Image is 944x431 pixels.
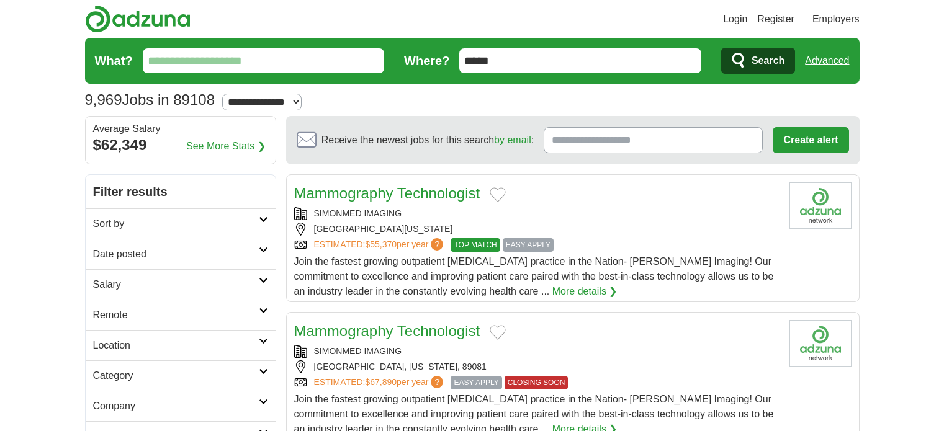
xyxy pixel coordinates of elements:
[93,338,259,353] h2: Location
[93,399,259,414] h2: Company
[86,175,276,208] h2: Filter results
[365,377,397,387] span: $67,890
[789,182,852,229] img: Company logo
[773,127,848,153] button: Create alert
[93,247,259,262] h2: Date posted
[93,124,268,134] div: Average Salary
[752,48,784,73] span: Search
[86,360,276,391] a: Category
[294,185,480,202] a: Mammography Technologist
[314,238,446,252] a: ESTIMATED:$55,370per year?
[789,320,852,367] img: Company logo
[93,134,268,156] div: $62,349
[505,376,569,389] span: CLOSING SOON
[93,368,259,383] h2: Category
[490,325,506,340] button: Add to favorite jobs
[294,360,780,373] div: [GEOGRAPHIC_DATA], [US_STATE], 89081
[85,89,122,111] span: 9,969
[86,300,276,330] a: Remote
[552,284,618,299] a: More details ❯
[294,207,780,220] div: SIMONMED IMAGING
[490,187,506,202] button: Add to favorite jobs
[451,238,500,252] span: TOP MATCH
[805,48,849,73] a: Advanced
[365,239,397,249] span: $55,370
[294,345,780,358] div: SIMONMED IMAGING
[93,216,259,231] h2: Sort by
[85,5,191,33] img: Adzuna logo
[294,322,480,339] a: Mammography Technologist
[294,256,774,296] span: Join the fastest growing outpatient [MEDICAL_DATA] practice in the Nation- [PERSON_NAME] Imaging!...
[503,238,554,252] span: EASY APPLY
[721,48,795,74] button: Search
[404,51,449,70] label: Where?
[451,376,501,389] span: EASY APPLY
[294,223,780,236] div: [GEOGRAPHIC_DATA][US_STATE]
[86,391,276,421] a: Company
[86,239,276,269] a: Date posted
[321,133,534,148] span: Receive the newest jobs for this search :
[314,376,446,389] a: ESTIMATED:$67,890per year?
[186,139,266,154] a: See More Stats ❯
[95,51,133,70] label: What?
[494,135,531,145] a: by email
[93,277,259,292] h2: Salary
[431,238,443,251] span: ?
[431,376,443,388] span: ?
[723,12,747,27] a: Login
[86,269,276,300] a: Salary
[757,12,794,27] a: Register
[86,208,276,239] a: Sort by
[93,308,259,322] h2: Remote
[86,330,276,360] a: Location
[812,12,860,27] a: Employers
[85,91,215,108] h1: Jobs in 89108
